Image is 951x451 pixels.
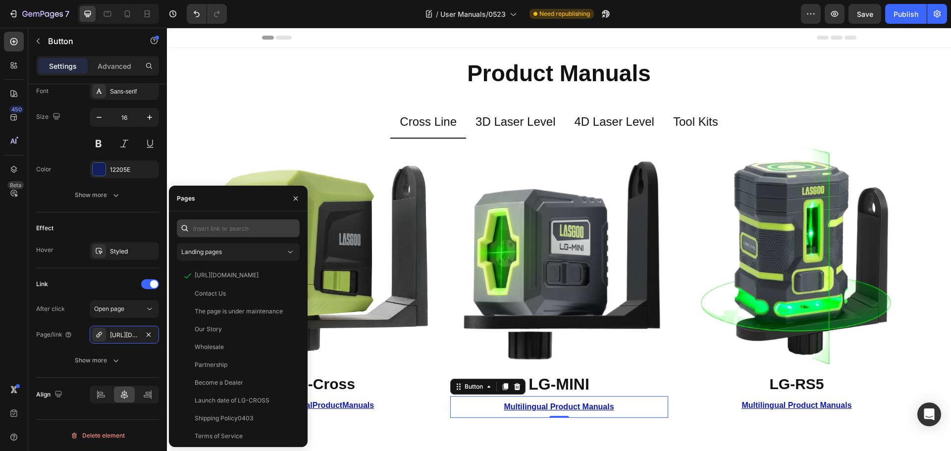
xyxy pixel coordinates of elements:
span: Landing pages [181,248,222,255]
div: Color [36,165,52,174]
a: MultilingualProductManuals [90,367,219,389]
div: Page/link [36,330,72,339]
div: Wholesale [195,343,224,351]
div: 450 [9,105,24,113]
div: Effect [36,224,53,233]
u: Multilingual Product Manuals [575,373,685,382]
p: 3D Laser Level [309,83,388,104]
button: Show more [36,351,159,369]
div: Show more [75,190,121,200]
img: gempages_562461149182821387-149f4159-987b-40f3-a570-f610e4a67938.png [283,119,501,337]
div: 12205E [110,165,157,174]
img: gempages_562461149182821387-8ef3dc8f-af40-4114-bea9-5192006d9219.png [521,119,739,337]
span: Open page [94,305,124,312]
strong: LG-Cross [120,348,188,364]
div: Publish [894,9,918,19]
div: Sans-serif [110,87,157,96]
p: 7 [65,8,69,20]
span: User Manuals/0523 [440,9,506,19]
u: Multilingual [102,373,146,382]
div: Show more [75,355,121,365]
strong: LG-RS5 [602,348,657,364]
div: Open Intercom Messenger [917,402,941,426]
span: Save [857,10,873,18]
button: Landing pages [177,243,300,261]
div: [URL][DOMAIN_NAME] [195,271,259,280]
img: gempages_562461149182821387-fed086bc-bd47-4ce6-a2aa-3b4fbd17e54e.png [46,119,264,337]
div: Our Story [195,325,222,334]
p: 4D Laser Level [408,83,487,104]
button: Show more [36,186,159,204]
p: Settings [49,61,77,71]
div: Partnership [195,360,227,369]
iframe: Design area [167,28,951,451]
button: Delete element [36,428,159,444]
div: Hover [36,246,53,254]
div: Become a Dealer [195,378,243,387]
div: Size [36,110,62,124]
div: Styled [110,247,157,256]
span: Need republishing [539,9,590,18]
div: Font [36,87,49,96]
input: Insert link or search [177,219,300,237]
strong: LG-MINI [362,348,423,365]
button: Publish [885,4,927,24]
a: Multilingual Product Manuals [325,368,459,391]
div: [URL][DOMAIN_NAME] [110,331,139,340]
div: Align [36,388,64,401]
span: / [436,9,438,19]
button: Open page [90,300,159,318]
p: ⁠⁠⁠⁠⁠⁠⁠ [284,347,500,367]
div: Launch date of LG-CROSS [195,396,269,405]
h2: Rich Text Editor. Editing area: main [283,346,501,368]
button: 7 [4,4,74,24]
div: Link [36,280,48,289]
div: Beta [7,181,24,189]
button: Save [848,4,881,24]
p: Advanced [98,61,131,71]
div: The page is under maintenance [195,307,283,316]
u: Product [146,373,175,382]
div: Delete element [70,430,125,442]
div: Undo/Redo [187,4,227,24]
p: Cross Line [233,83,290,104]
div: Button [296,354,318,363]
p: Button [48,35,132,47]
u: Manuals [175,373,207,382]
div: After click [36,304,65,313]
u: Multilingual Product Manuals [337,375,447,383]
a: Multilingual Product Manuals [563,367,696,389]
div: Terms of Service [195,432,243,441]
div: Shipping Policy0403 [195,414,253,423]
div: Contact Us [195,289,226,298]
p: Tool Kits [506,83,551,104]
div: Pages [177,194,195,203]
